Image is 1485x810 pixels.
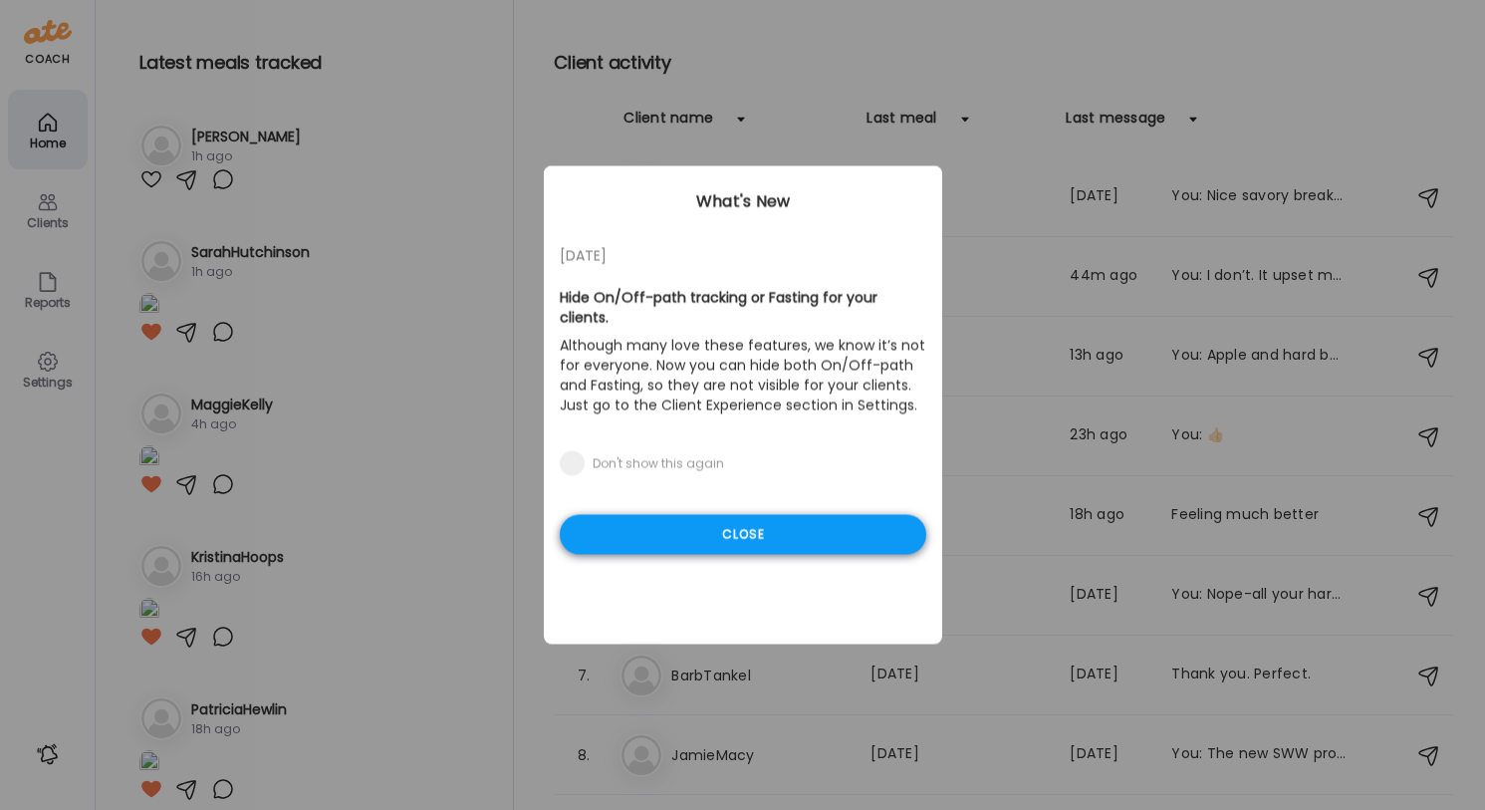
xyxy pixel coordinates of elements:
p: Although many love these features, we know it’s not for everyone. Now you can hide both On/Off-pa... [560,332,926,419]
div: What's New [544,190,942,214]
div: Close [560,515,926,555]
div: Don't show this again [593,456,724,472]
div: [DATE] [560,244,926,268]
b: Hide On/Off-path tracking or Fasting for your clients. [560,288,877,328]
